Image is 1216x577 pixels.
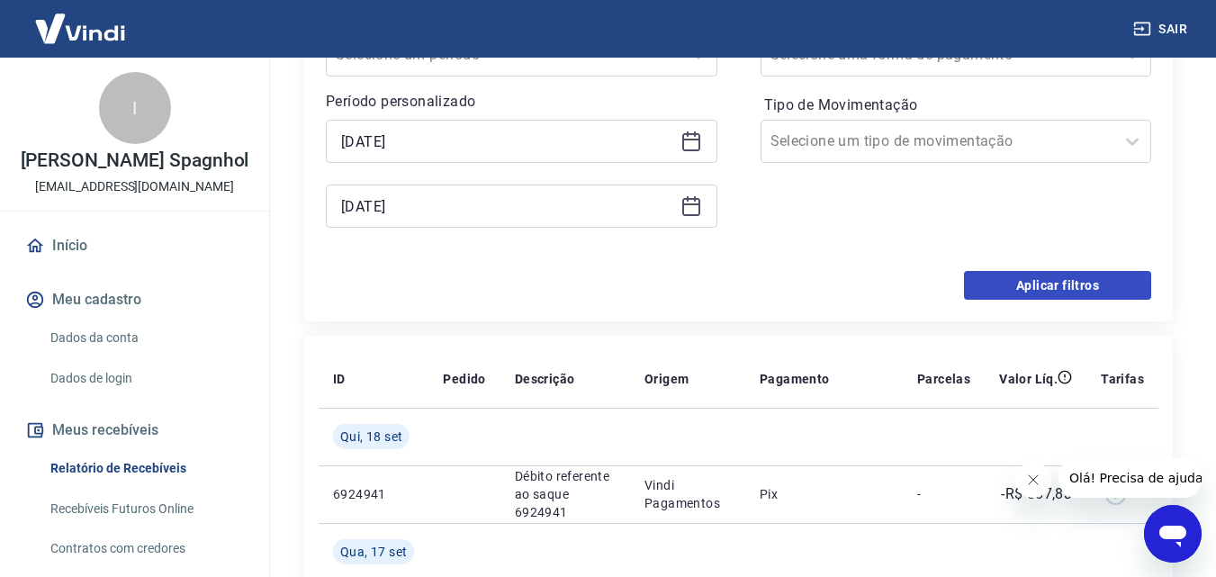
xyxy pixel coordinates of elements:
a: Dados de login [43,360,248,397]
button: Aplicar filtros [964,271,1151,300]
button: Meu cadastro [22,280,248,320]
input: Data inicial [341,128,673,155]
p: Período personalizado [326,91,717,113]
p: -R$ 587,83 [1001,483,1072,505]
a: Início [22,226,248,266]
button: Meus recebíveis [22,410,248,450]
p: Vindi Pagamentos [644,476,731,512]
a: Recebíveis Futuros Online [43,491,248,527]
p: [PERSON_NAME] Spagnhol [21,151,249,170]
a: Contratos com credores [43,530,248,567]
span: Qui, 18 set [340,428,402,446]
p: Pagamento [760,370,830,388]
img: Vindi [22,1,139,56]
p: Tarifas [1101,370,1144,388]
p: ID [333,370,346,388]
p: Descrição [515,370,575,388]
iframe: Mensagem da empresa [1058,458,1202,498]
p: Origem [644,370,689,388]
span: Qua, 17 set [340,543,407,561]
p: Débito referente ao saque 6924941 [515,467,616,521]
a: Relatório de Recebíveis [43,450,248,487]
p: [EMAIL_ADDRESS][DOMAIN_NAME] [35,177,234,196]
p: Parcelas [917,370,970,388]
p: 6924941 [333,485,414,503]
p: Valor Líq. [999,370,1058,388]
p: Pix [760,485,888,503]
iframe: Fechar mensagem [1015,462,1051,498]
iframe: Botão para abrir a janela de mensagens [1144,505,1202,563]
input: Data final [341,193,673,220]
p: - [917,485,970,503]
div: I [99,72,171,144]
label: Tipo de Movimentação [764,95,1148,116]
p: Pedido [443,370,485,388]
a: Dados da conta [43,320,248,356]
span: Olá! Precisa de ajuda? [11,13,151,27]
button: Sair [1130,13,1194,46]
